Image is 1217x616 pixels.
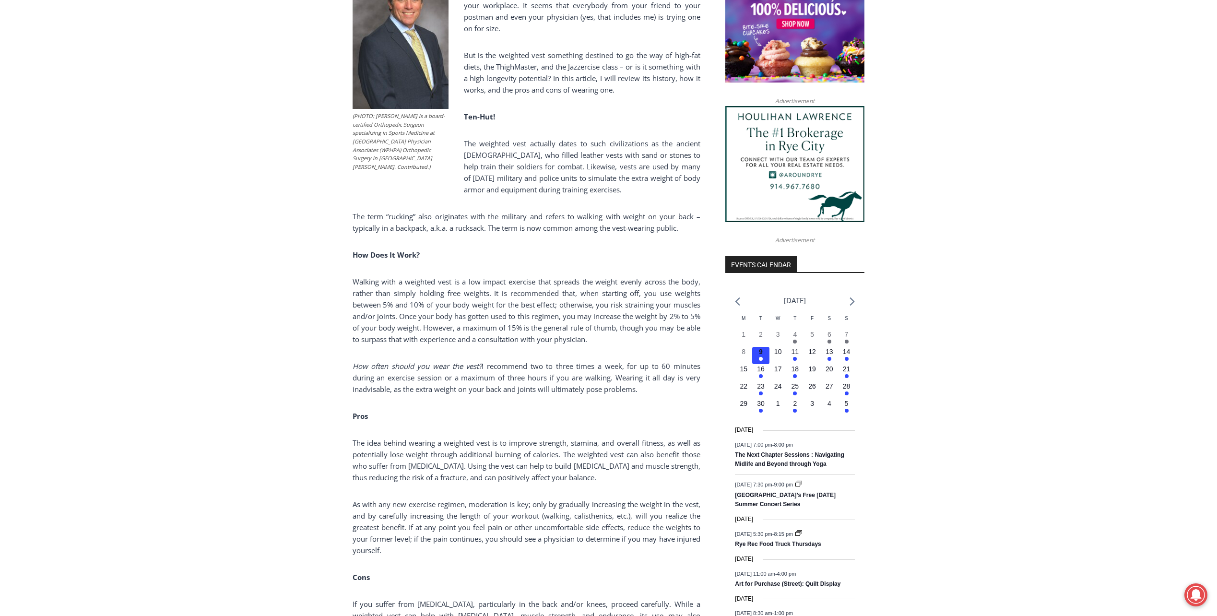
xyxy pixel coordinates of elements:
[793,316,796,321] span: T
[353,138,700,195] p: The weighted vest actually dates to such civilizations as the ancient [DEMOGRAPHIC_DATA], who fil...
[735,482,794,487] time: -
[353,112,449,171] figcaption: (PHOTO: [PERSON_NAME] is a board-certified Orthopedic Surgeon specializing in Sports Medicine at ...
[725,106,864,222] img: Houlihan Lawrence The #1 Brokerage in Rye City
[353,276,700,345] p: Walking with a weighted vest is a low impact exercise that spreads the weight evenly across the b...
[769,399,787,416] button: 1
[827,316,831,321] span: S
[774,365,782,373] time: 17
[752,399,769,416] button: 30 Has events
[769,315,787,330] div: Wednesday
[740,382,747,390] time: 22
[787,364,804,381] button: 18 Has events
[735,364,752,381] button: 15
[787,330,804,347] button: 4 Has events
[766,96,824,106] span: Advertisement
[803,315,821,330] div: Friday
[353,49,700,95] p: But is the weighted vest something destined to go the way of high-fat diets, the ThighMaster, and...
[793,374,797,378] em: Has events
[0,96,96,119] a: Open Tues. - Sun. [PHONE_NUMBER]
[845,400,849,407] time: 5
[838,315,855,330] div: Sunday
[735,441,772,447] span: [DATE] 7:00 pm
[787,381,804,399] button: 25 Has events
[787,347,804,364] button: 11 Has events
[777,570,796,576] span: 4:00 pm
[827,357,831,361] em: Has events
[769,381,787,399] button: 24
[759,331,763,338] time: 2
[735,570,796,576] time: -
[845,357,849,361] em: Has events
[769,347,787,364] button: 10
[827,400,831,407] time: 4
[353,498,700,556] p: As with any new exercise regimen, moderation is key; only by gradually increasing the weight in t...
[759,409,763,413] em: Has events
[792,348,799,355] time: 11
[821,347,838,364] button: 13 Has events
[757,382,765,390] time: 23
[735,381,752,399] button: 22
[792,365,799,373] time: 18
[776,400,780,407] time: 1
[843,348,851,355] time: 14
[810,331,814,338] time: 5
[740,365,747,373] time: 15
[803,364,821,381] button: 19
[735,594,753,604] time: [DATE]
[757,400,765,407] time: 30
[752,315,769,330] div: Tuesday
[793,400,797,407] time: 2
[752,330,769,347] button: 2
[742,331,745,338] time: 1
[757,365,765,373] time: 16
[3,99,94,135] span: Open Tues. - Sun. [PHONE_NUMBER]
[803,347,821,364] button: 12
[735,531,772,536] span: [DATE] 5:30 pm
[843,365,851,373] time: 21
[98,60,136,115] div: "[PERSON_NAME]'s draw is the fine variety of pristine raw fish kept on hand"
[850,297,855,306] a: Next month
[821,315,838,330] div: Saturday
[353,437,700,483] p: The idea behind wearing a weighted vest is to improve strength, stamina, and overall fitness, as ...
[353,411,368,421] strong: Pros
[353,360,700,395] p: I recommend two to three times a week, for up to 60 minutes during an exercise session or a maxim...
[821,330,838,347] button: 6 Has events
[803,399,821,416] button: 3
[845,374,849,378] em: Has events
[735,555,753,564] time: [DATE]
[735,451,844,468] a: The Next Chapter Sessions : Navigating Midlife and Beyond through Yoga
[735,570,775,576] span: [DATE] 11:00 am
[766,236,824,245] span: Advertisement
[735,315,752,330] div: Monday
[776,316,780,321] span: W
[725,256,797,272] h2: Events Calendar
[821,364,838,381] button: 20
[845,409,849,413] em: Has events
[808,382,816,390] time: 26
[735,330,752,347] button: 1
[735,482,772,487] span: [DATE] 7:30 pm
[826,382,833,390] time: 27
[742,348,745,355] time: 8
[793,331,797,338] time: 4
[769,364,787,381] button: 17
[826,365,833,373] time: 20
[803,330,821,347] button: 5
[735,515,753,524] time: [DATE]
[821,399,838,416] button: 4
[845,316,848,321] span: S
[759,316,762,321] span: T
[774,531,793,536] span: 8:15 pm
[793,391,797,395] em: Has events
[845,391,849,395] em: Has events
[742,316,745,321] span: M
[845,340,849,344] em: Has events
[759,348,763,355] time: 9
[774,482,793,487] span: 9:00 pm
[353,572,370,582] strong: Cons
[792,382,799,390] time: 25
[735,610,793,616] time: -
[735,426,753,435] time: [DATE]
[793,357,797,361] em: Has events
